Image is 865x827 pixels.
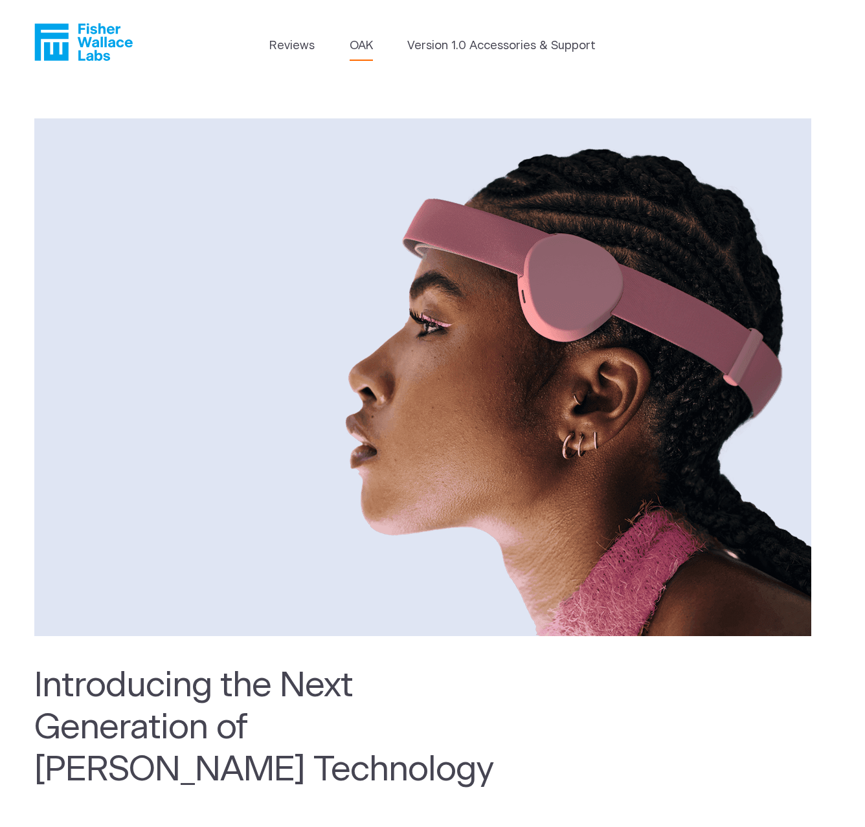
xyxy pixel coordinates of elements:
[34,23,133,61] a: Fisher Wallace
[350,38,373,55] a: OAK
[34,118,811,636] img: woman_oak_pink.png
[407,38,596,55] a: Version 1.0 Accessories & Support
[269,38,315,55] a: Reviews
[34,665,500,791] h2: Introducing the Next Generation of [PERSON_NAME] Technology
